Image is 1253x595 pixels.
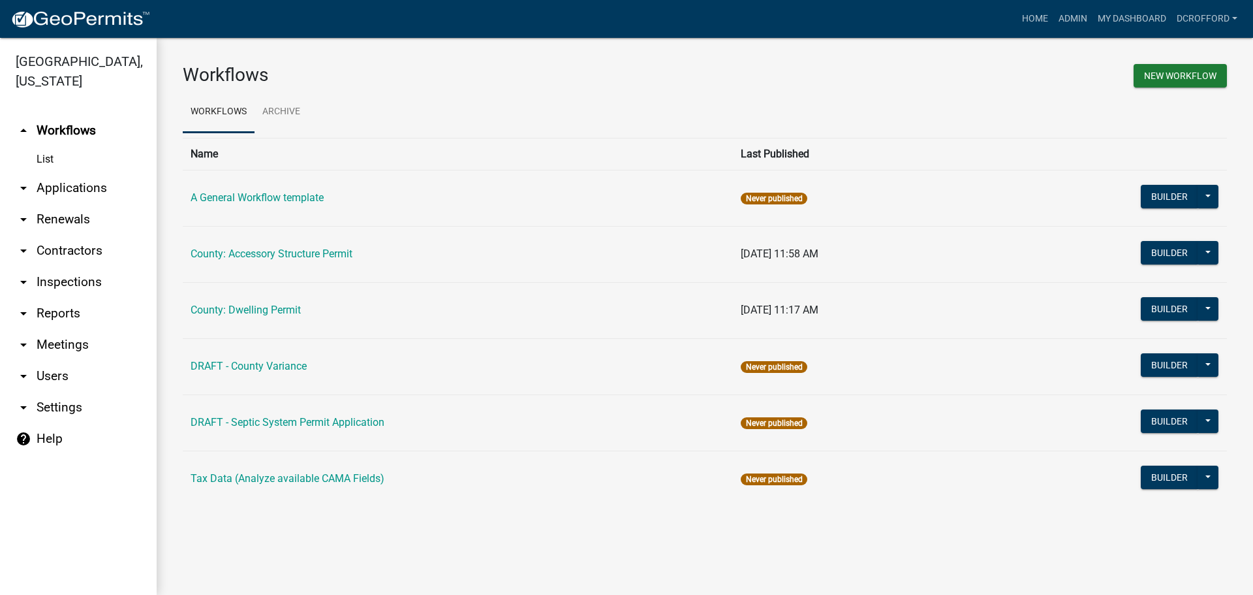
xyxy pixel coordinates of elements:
[191,472,384,485] a: Tax Data (Analyze available CAMA Fields)
[741,474,807,485] span: Never published
[191,248,352,260] a: County: Accessory Structure Permit
[191,416,384,428] a: DRAFT - Septic System Permit Application
[1141,241,1198,265] button: Builder
[1017,7,1053,31] a: Home
[183,64,695,86] h3: Workflows
[1141,353,1198,377] button: Builder
[1092,7,1171,31] a: My Dashboard
[741,248,818,260] span: [DATE] 11:58 AM
[1141,466,1198,489] button: Builder
[741,193,807,204] span: Never published
[741,304,818,316] span: [DATE] 11:17 AM
[741,417,807,429] span: Never published
[16,243,31,259] i: arrow_drop_down
[1134,64,1227,88] button: New Workflow
[741,361,807,373] span: Never published
[1141,297,1198,321] button: Builder
[16,274,31,290] i: arrow_drop_down
[183,138,733,170] th: Name
[191,191,324,204] a: A General Workflow template
[191,304,301,316] a: County: Dwelling Permit
[1141,410,1198,433] button: Builder
[16,337,31,353] i: arrow_drop_down
[16,431,31,447] i: help
[733,138,978,170] th: Last Published
[16,180,31,196] i: arrow_drop_down
[16,368,31,384] i: arrow_drop_down
[16,123,31,138] i: arrow_drop_up
[1141,185,1198,208] button: Builder
[1171,7,1243,31] a: dcrofford
[255,91,308,133] a: Archive
[16,306,31,321] i: arrow_drop_down
[183,91,255,133] a: Workflows
[1053,7,1092,31] a: Admin
[191,360,307,372] a: DRAFT - County Variance
[16,212,31,227] i: arrow_drop_down
[16,400,31,415] i: arrow_drop_down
